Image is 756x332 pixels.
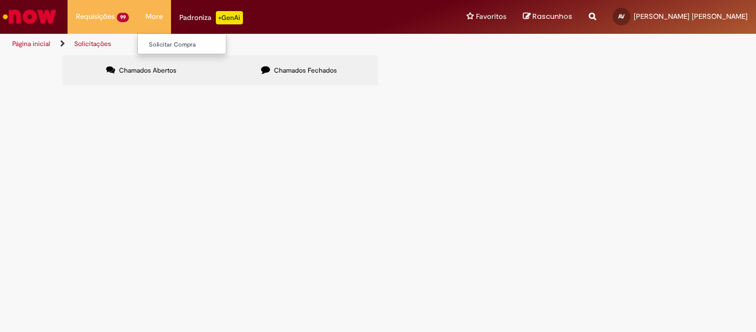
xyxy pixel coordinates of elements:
[8,34,496,54] ul: Trilhas de página
[523,12,572,22] a: Rascunhos
[1,6,58,28] img: ServiceNow
[146,11,163,22] span: More
[76,11,115,22] span: Requisições
[216,11,243,24] p: +GenAi
[138,39,260,51] a: Solicitar Compra
[476,11,506,22] span: Favoritos
[634,12,748,21] span: [PERSON_NAME] [PERSON_NAME]
[137,33,226,54] ul: More
[274,66,337,75] span: Chamados Fechados
[12,39,50,48] a: Página inicial
[618,13,625,20] span: AV
[119,66,177,75] span: Chamados Abertos
[532,11,572,22] span: Rascunhos
[179,11,243,24] div: Padroniza
[74,39,111,48] a: Solicitações
[117,13,129,22] span: 99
